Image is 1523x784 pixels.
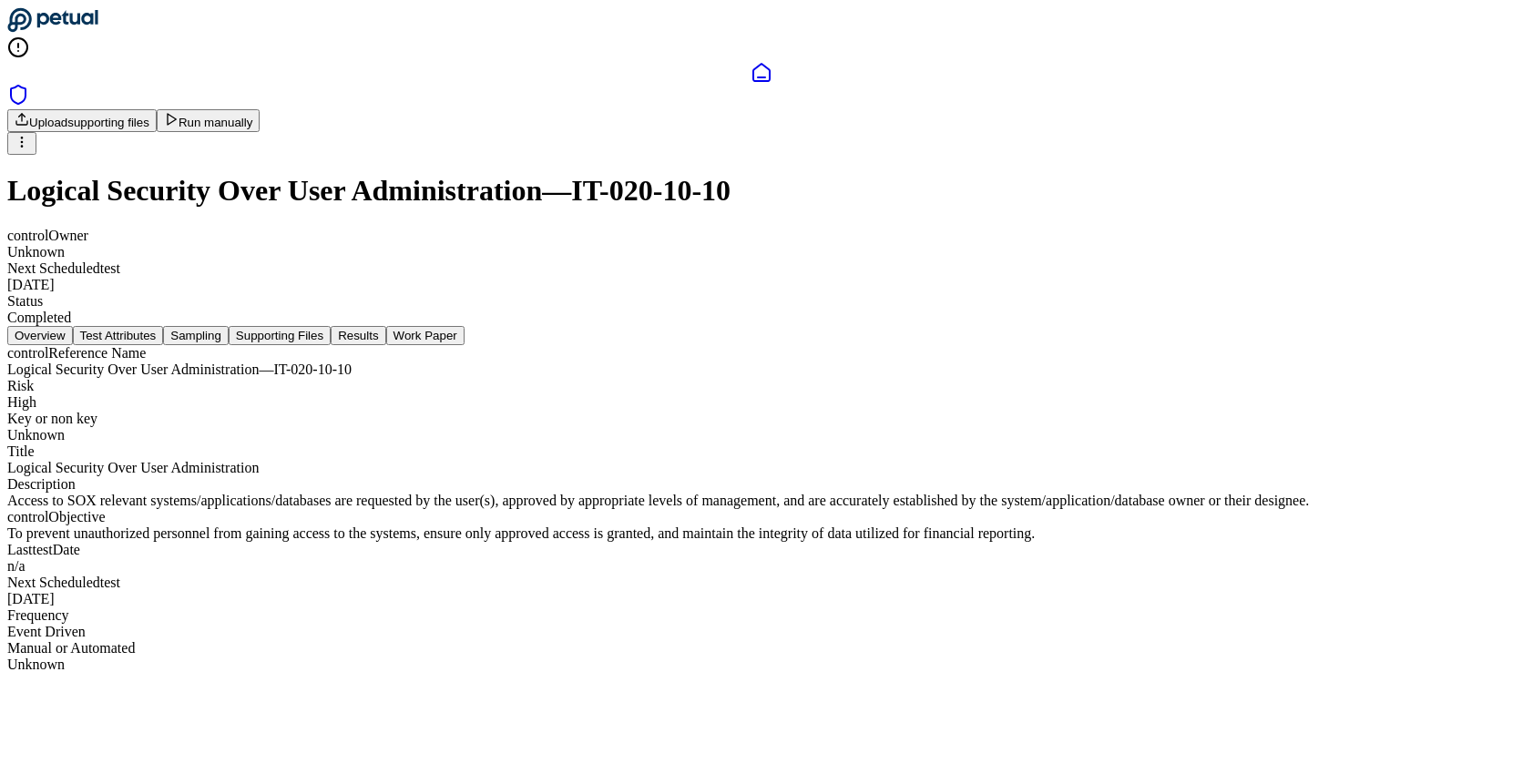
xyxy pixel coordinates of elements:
div: High [7,394,1516,411]
div: Title [7,443,1516,460]
span: Logical Security Over User Administration [7,460,259,475]
div: Risk [7,378,1516,394]
div: Next Scheduled test [7,260,1516,277]
button: Work Paper [386,326,465,345]
div: n/a [7,558,1516,575]
h1: Logical Security Over User Administration — IT-020-10-10 [7,174,1516,208]
a: Dashboard [7,62,1516,84]
div: Completed [7,310,1516,326]
div: Key or non key [7,411,1516,427]
div: Status [7,293,1516,310]
div: Frequency [7,607,1516,624]
a: Go to Dashboard [7,20,98,36]
a: SOC 1 Reports [7,93,29,108]
button: Supporting Files [229,326,331,345]
div: Logical Security Over User Administration — IT-020-10-10 [7,361,1516,378]
div: Last test Date [7,542,1516,558]
button: Results [331,326,385,345]
div: [DATE] [7,277,1516,293]
div: Unknown [7,427,1516,443]
button: Overview [7,326,73,345]
div: control Owner [7,228,1516,244]
div: control Objective [7,509,1516,525]
div: control Reference Name [7,345,1516,361]
button: Sampling [163,326,229,345]
button: Test Attributes [73,326,164,345]
div: Access to SOX relevant systems/applications/databases are requested by the user(s), approved by a... [7,493,1516,509]
div: Next Scheduled test [7,575,1516,591]
div: Unknown [7,657,1516,673]
div: To prevent unauthorized personnel from gaining access to the systems, ensure only approved access... [7,525,1516,542]
div: [DATE] [7,591,1516,607]
nav: Tabs [7,326,1516,345]
div: Description [7,476,1516,493]
button: Uploadsupporting files [7,109,157,132]
div: Manual or Automated [7,640,1516,657]
button: More Options [7,132,36,155]
button: Run manually [157,109,261,132]
div: Event Driven [7,624,1516,640]
span: Unknown [7,244,65,260]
